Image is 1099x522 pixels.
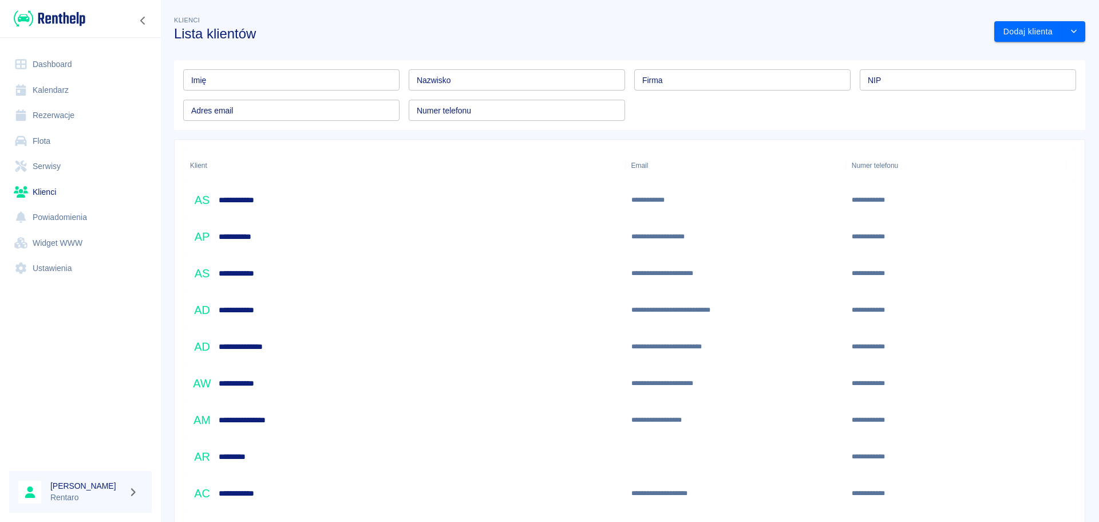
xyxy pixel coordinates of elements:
a: Dashboard [9,52,152,77]
div: AP [190,225,214,249]
div: AR [190,445,214,469]
p: Rentaro [50,492,124,504]
button: drop-down [1062,21,1085,42]
div: AC [190,481,214,505]
div: Klient [184,150,626,182]
div: Numer telefonu [846,150,1066,182]
a: Kalendarz [9,77,152,103]
a: Serwisy [9,154,152,179]
div: Email [631,150,649,182]
a: Ustawienia [9,256,152,281]
div: AS [190,261,214,285]
div: AW [190,371,214,395]
span: Klienci [174,17,200,23]
div: Numer telefonu [852,150,898,182]
h6: [PERSON_NAME] [50,480,124,492]
div: AS [190,188,214,212]
a: Powiadomienia [9,205,152,230]
h3: Lista klientów [174,26,985,42]
div: AD [190,298,214,322]
div: Klient [190,150,207,182]
a: Widget WWW [9,230,152,256]
img: Renthelp logo [14,9,85,28]
a: Klienci [9,179,152,205]
button: Dodaj klienta [994,21,1062,42]
div: Email [626,150,846,182]
button: Zwiń nawigację [135,13,152,28]
a: Flota [9,128,152,154]
div: AM [190,408,214,432]
div: AD [190,335,214,359]
a: Renthelp logo [9,9,85,28]
a: Rezerwacje [9,103,152,128]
